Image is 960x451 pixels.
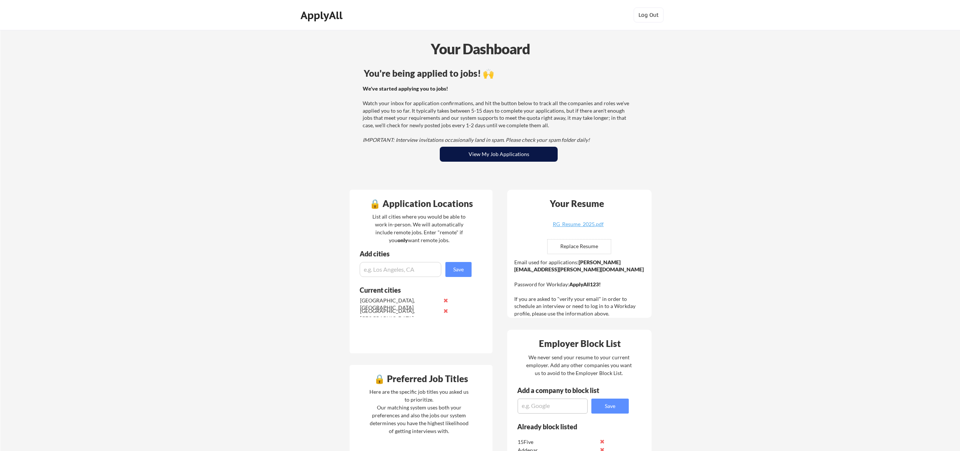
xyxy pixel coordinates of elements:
[569,281,601,287] strong: ApplyAll123!
[534,222,623,227] div: RG_Resume_2025.pdf
[363,85,448,92] strong: We've started applying you to jobs!
[514,259,644,273] strong: [PERSON_NAME][EMAIL_ADDRESS][PERSON_NAME][DOMAIN_NAME]
[364,69,634,78] div: You're being applied to jobs! 🙌
[397,237,408,243] strong: only
[514,259,646,317] div: Email used for applications: Password for Workday: If you are asked to "verify your email" in ord...
[360,262,441,277] input: e.g. Los Angeles, CA
[363,85,633,144] div: Watch your inbox for application confirmations, and hit the button below to track all the compani...
[517,387,611,394] div: Add a company to block list
[517,423,619,430] div: Already block listed
[360,307,439,322] div: [GEOGRAPHIC_DATA], [GEOGRAPHIC_DATA]
[351,199,491,208] div: 🔒 Application Locations
[360,250,473,257] div: Add cities
[591,399,629,414] button: Save
[368,388,470,435] div: Here are the specific job titles you asked us to prioritize. Our matching system uses both your p...
[445,262,472,277] button: Save
[440,147,558,162] button: View My Job Applications
[634,7,664,22] button: Log Out
[301,9,345,22] div: ApplyAll
[363,137,590,143] em: IMPORTANT: Interview invitations occasionally land in spam. Please check your spam folder daily!
[518,438,597,446] div: 15Five
[368,213,470,244] div: List all cities where you would be able to work in-person. We will automatically include remote j...
[540,199,614,208] div: Your Resume
[525,353,632,377] div: We never send your resume to your current employer. Add any other companies you want us to avoid ...
[534,222,623,233] a: RG_Resume_2025.pdf
[360,287,463,293] div: Current cities
[360,297,439,311] div: [GEOGRAPHIC_DATA], [GEOGRAPHIC_DATA]
[510,339,649,348] div: Employer Block List
[351,374,491,383] div: 🔒 Preferred Job Titles
[1,38,960,60] div: Your Dashboard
